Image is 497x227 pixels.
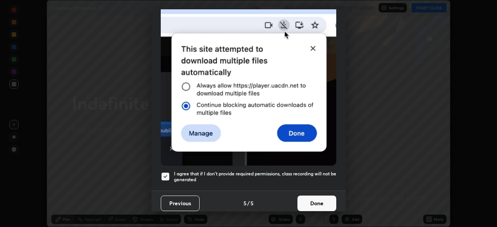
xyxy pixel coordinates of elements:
[297,196,336,211] button: Done
[247,199,250,207] h4: /
[243,199,247,207] h4: 5
[174,171,336,183] h5: I agree that if I don't provide required permissions, class recording will not be generated
[250,199,254,207] h4: 5
[161,196,200,211] button: Previous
